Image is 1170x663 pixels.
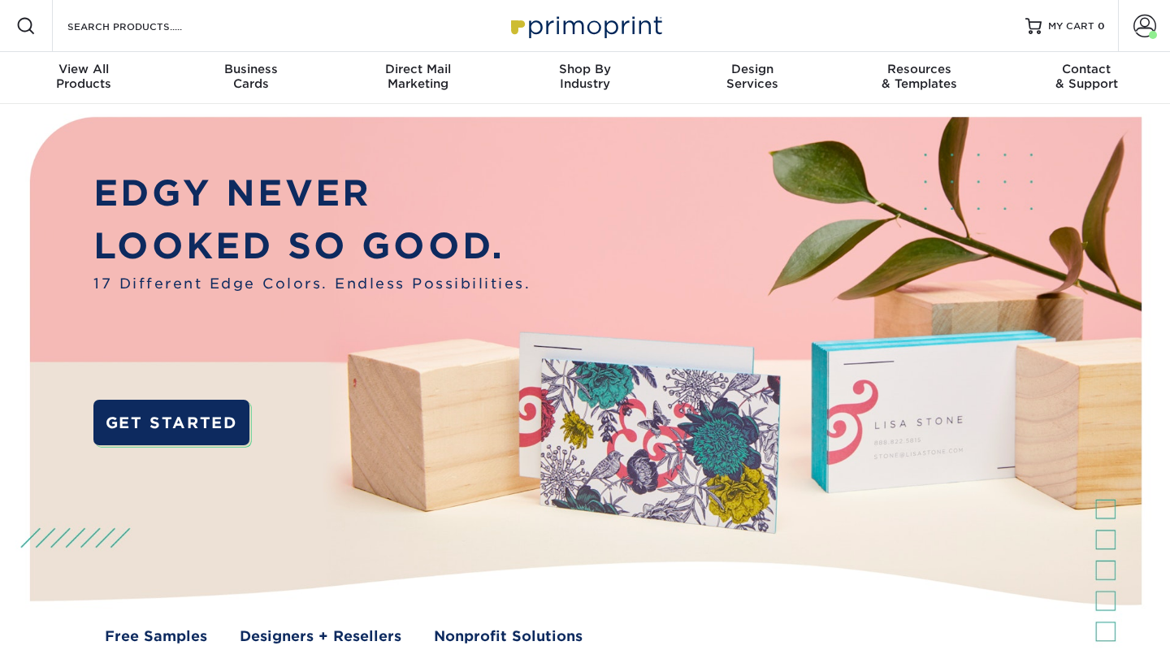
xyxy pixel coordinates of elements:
[501,52,669,104] a: Shop ByIndustry
[93,167,531,220] p: EDGY NEVER
[836,62,1003,76] span: Resources
[167,52,335,104] a: BusinessCards
[504,8,666,43] img: Primoprint
[1003,62,1170,91] div: & Support
[669,52,836,104] a: DesignServices
[334,52,501,104] a: Direct MailMarketing
[334,62,501,91] div: Marketing
[167,62,335,91] div: Cards
[669,62,836,76] span: Design
[1098,20,1105,32] span: 0
[1003,52,1170,104] a: Contact& Support
[93,220,531,273] p: LOOKED SO GOOD.
[240,626,401,647] a: Designers + Resellers
[1003,62,1170,76] span: Contact
[93,273,531,294] span: 17 Different Edge Colors. Endless Possibilities.
[167,62,335,76] span: Business
[93,400,249,446] a: GET STARTED
[669,62,836,91] div: Services
[105,626,207,647] a: Free Samples
[836,62,1003,91] div: & Templates
[836,52,1003,104] a: Resources& Templates
[1048,19,1094,33] span: MY CART
[501,62,669,76] span: Shop By
[334,62,501,76] span: Direct Mail
[501,62,669,91] div: Industry
[66,16,224,36] input: SEARCH PRODUCTS.....
[434,626,583,647] a: Nonprofit Solutions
